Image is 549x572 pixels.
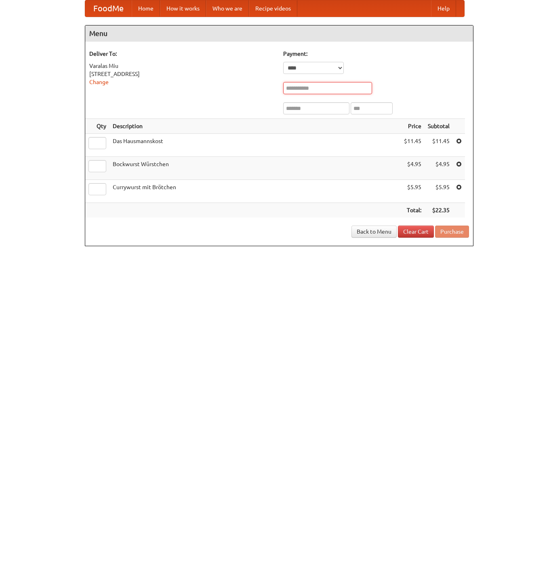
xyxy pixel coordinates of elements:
[89,62,275,70] div: Varalas Miu
[401,203,425,218] th: Total:
[109,119,401,134] th: Description
[206,0,249,17] a: Who we are
[401,134,425,157] td: $11.45
[85,25,473,42] h4: Menu
[89,79,109,85] a: Change
[283,50,469,58] h5: Payment:
[85,0,132,17] a: FoodMe
[398,226,434,238] a: Clear Cart
[401,119,425,134] th: Price
[89,70,275,78] div: [STREET_ADDRESS]
[109,157,401,180] td: Bockwurst Würstchen
[401,157,425,180] td: $4.95
[431,0,456,17] a: Help
[160,0,206,17] a: How it works
[109,134,401,157] td: Das Hausmannskost
[351,226,397,238] a: Back to Menu
[425,157,453,180] td: $4.95
[132,0,160,17] a: Home
[425,119,453,134] th: Subtotal
[109,180,401,203] td: Currywurst mit Brötchen
[425,134,453,157] td: $11.45
[425,180,453,203] td: $5.95
[89,50,275,58] h5: Deliver To:
[401,180,425,203] td: $5.95
[425,203,453,218] th: $22.35
[249,0,297,17] a: Recipe videos
[435,226,469,238] button: Purchase
[85,119,109,134] th: Qty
